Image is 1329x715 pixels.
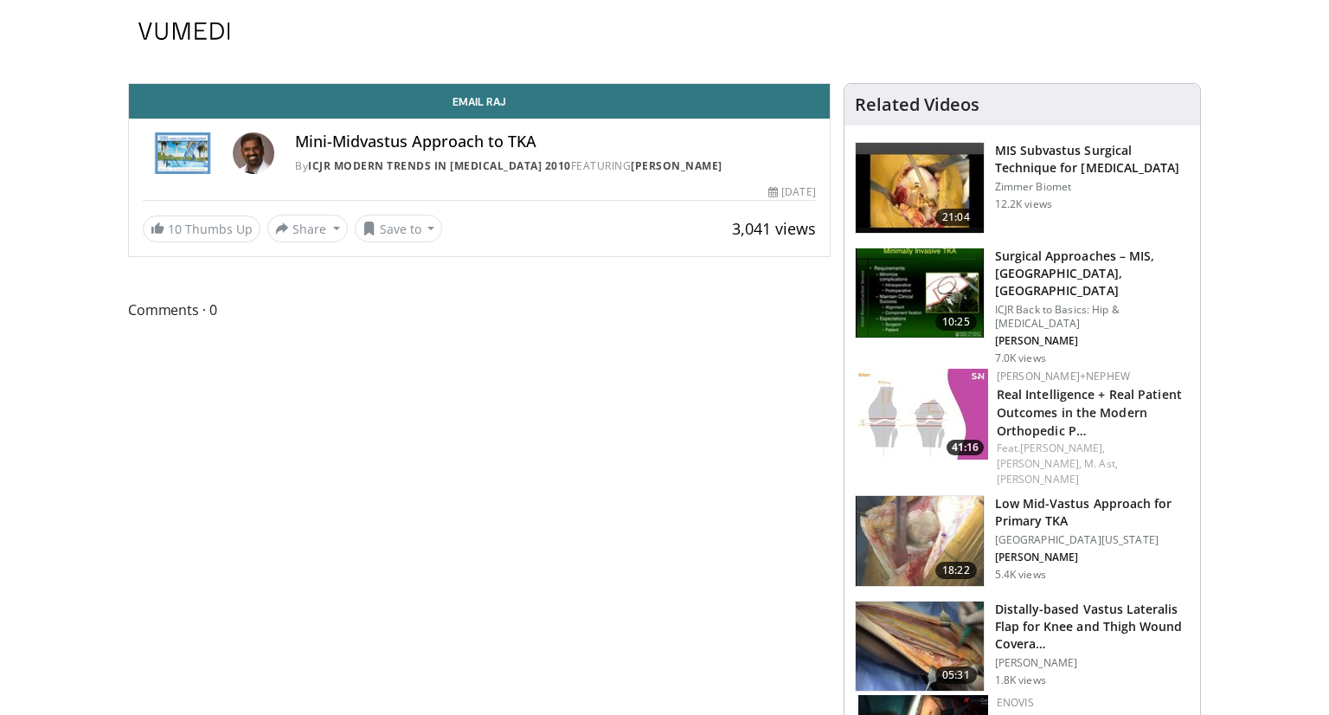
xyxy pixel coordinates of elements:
[997,456,1082,471] a: [PERSON_NAME],
[1084,456,1118,471] a: M. Ast,
[997,386,1182,439] a: Real Intelligence + Real Patient Outcomes in the Modern Orthopedic P…
[138,23,230,40] img: VuMedi Logo
[295,132,816,151] h4: Mini-Midvastus Approach to TKA
[858,369,988,460] img: ee8e35d7-143c-4fdf-9a52-4e84709a2b4c.150x105_q85_crop-smart_upscale.jpg
[935,562,977,579] span: 18:22
[995,334,1190,348] p: Scott Sporer
[308,158,571,173] a: ICJR Modern Trends in [MEDICAL_DATA] 2010
[855,601,1190,692] a: 05:31 Distally-based Vastus Lateralis Flap for Knee and Thigh Wound Covera… [PERSON_NAME] 1.8K views
[995,248,1190,300] h3: Surgical Approaches – MIS, [GEOGRAPHIC_DATA], [GEOGRAPHIC_DATA]
[947,440,984,455] span: 41:16
[995,656,1190,670] p: [PERSON_NAME]
[935,209,977,226] span: 21:04
[855,495,1190,587] a: 18:22 Low Mid-Vastus Approach for Primary TKA [GEOGRAPHIC_DATA][US_STATE] [PERSON_NAME] 5.4K views
[143,132,226,174] img: ICJR Modern Trends in Joint Replacement 2010
[997,441,1186,487] div: Feat.
[856,496,984,586] img: vail_3.png.150x105_q85_crop-smart_upscale.jpg
[168,221,182,237] span: 10
[128,299,831,321] span: Comments 0
[995,180,1190,194] p: Zimmer Biomet
[631,158,722,173] a: [PERSON_NAME]
[355,215,443,242] button: Save to
[295,158,816,174] div: By FEATURING
[995,197,1052,211] p: 12.2K views
[267,215,348,242] button: Share
[1020,441,1105,455] a: [PERSON_NAME],
[935,667,977,684] span: 05:31
[233,132,274,174] img: Avatar
[856,143,984,233] img: Picture_13_0_2.png.150x105_q85_crop-smart_upscale.jpg
[995,303,1190,331] p: ICJR Back to Basics: Hip & [MEDICAL_DATA]
[143,216,260,242] a: 10 Thumbs Up
[997,472,1079,486] a: [PERSON_NAME]
[997,695,1034,710] a: Enovis
[995,533,1190,547] p: [GEOGRAPHIC_DATA][US_STATE]
[129,84,830,119] a: Email Raj
[855,94,979,115] h4: Related Videos
[995,568,1046,582] p: 5.4K views
[856,248,984,338] img: 294539_0000_1.png.150x105_q85_crop-smart_upscale.jpg
[995,351,1046,365] p: 7.0K views
[995,495,1190,530] h3: Low Mid-Vastus Approach for Primary TKA
[997,369,1130,383] a: [PERSON_NAME]+Nephew
[732,218,816,239] span: 3,041 views
[995,601,1190,653] h3: Distally-based Vastus Lateralis Flap for Knee and Thigh Wound Coverage
[855,142,1190,234] a: 21:04 MIS Subvastus Surgical Technique for [MEDICAL_DATA] Zimmer Biomet 12.2K views
[935,313,977,331] span: 10:25
[768,184,815,200] div: [DATE]
[858,369,988,460] a: 41:16
[855,248,1190,365] a: 10:25 Surgical Approaches – MIS, [GEOGRAPHIC_DATA], [GEOGRAPHIC_DATA] ICJR Back to Basics: Hip & ...
[997,384,1186,439] h3: Real Intelligence + Real Patient Outcomes in the Modern Orthopedic Practice
[995,142,1190,177] h3: MIS Subvastus Surgical Technique for [MEDICAL_DATA]
[856,602,984,692] img: 793748c2-78fb-452c-b29e-7d1e8e26fe53.150x105_q85_crop-smart_upscale.jpg
[995,673,1046,687] p: 1.8K views
[995,551,1190,564] p: Tad Vail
